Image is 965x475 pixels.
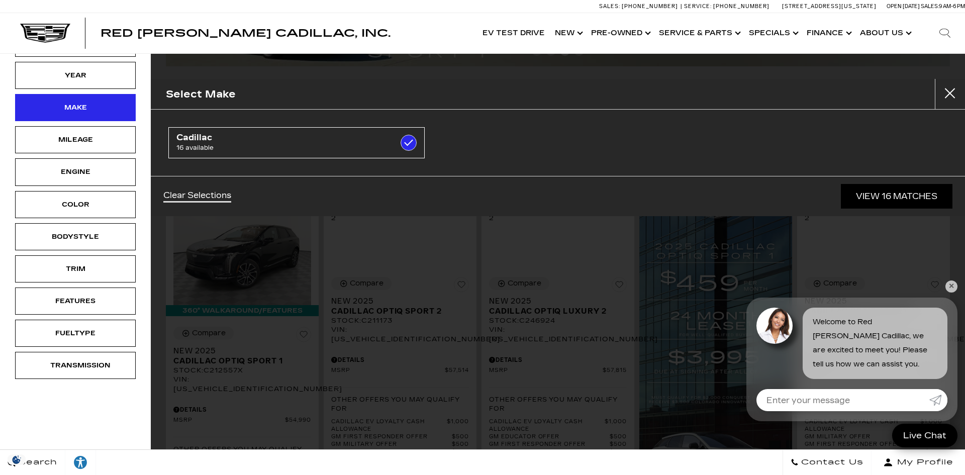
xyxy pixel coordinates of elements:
[50,102,101,113] div: Make
[756,308,793,344] img: Agent profile photo
[15,191,136,218] div: ColorColor
[599,4,681,9] a: Sales: [PHONE_NUMBER]
[599,3,620,10] span: Sales:
[166,86,236,103] h2: Select Make
[50,328,101,339] div: Fueltype
[50,263,101,274] div: Trim
[893,455,953,469] span: My Profile
[176,133,380,143] span: Cadillac
[16,455,57,469] span: Search
[477,13,550,53] a: EV Test Drive
[50,199,101,210] div: Color
[15,158,136,185] div: EngineEngine
[855,13,915,53] a: About Us
[5,454,28,465] img: Opt-Out Icon
[15,255,136,282] div: TrimTrim
[50,134,101,145] div: Mileage
[15,223,136,250] div: BodystyleBodystyle
[935,79,965,109] button: close
[101,28,391,38] a: Red [PERSON_NAME] Cadillac, Inc.
[799,455,863,469] span: Contact Us
[939,3,965,10] span: 9 AM-6 PM
[163,191,231,203] a: Clear Selections
[50,231,101,242] div: Bodystyle
[168,127,425,158] a: Cadillac16 available
[50,70,101,81] div: Year
[65,455,95,470] div: Explore your accessibility options
[50,360,101,371] div: Transmission
[782,3,877,10] a: [STREET_ADDRESS][US_STATE]
[65,450,96,475] a: Explore your accessibility options
[15,126,136,153] div: MileageMileage
[921,3,939,10] span: Sales:
[892,424,957,447] a: Live Chat
[684,3,712,10] span: Service:
[550,13,586,53] a: New
[713,3,769,10] span: [PHONE_NUMBER]
[898,430,951,441] span: Live Chat
[15,94,136,121] div: MakeMake
[101,27,391,39] span: Red [PERSON_NAME] Cadillac, Inc.
[20,24,70,43] img: Cadillac Dark Logo with Cadillac White Text
[783,450,872,475] a: Contact Us
[744,13,802,53] a: Specials
[654,13,744,53] a: Service & Parts
[15,288,136,315] div: FeaturesFeatures
[50,166,101,177] div: Engine
[15,352,136,379] div: TransmissionTransmission
[929,389,947,411] a: Submit
[872,450,965,475] button: Open user profile menu
[586,13,654,53] a: Pre-Owned
[50,296,101,307] div: Features
[176,143,380,153] span: 16 available
[681,4,772,9] a: Service: [PHONE_NUMBER]
[15,320,136,347] div: FueltypeFueltype
[5,454,28,465] section: Click to Open Cookie Consent Modal
[887,3,920,10] span: Open [DATE]
[841,184,952,209] a: View 16 Matches
[756,389,929,411] input: Enter your message
[802,13,855,53] a: Finance
[925,13,965,53] div: Search
[622,3,678,10] span: [PHONE_NUMBER]
[803,308,947,379] div: Welcome to Red [PERSON_NAME] Cadillac, we are excited to meet you! Please tell us how we can assi...
[15,62,136,89] div: YearYear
